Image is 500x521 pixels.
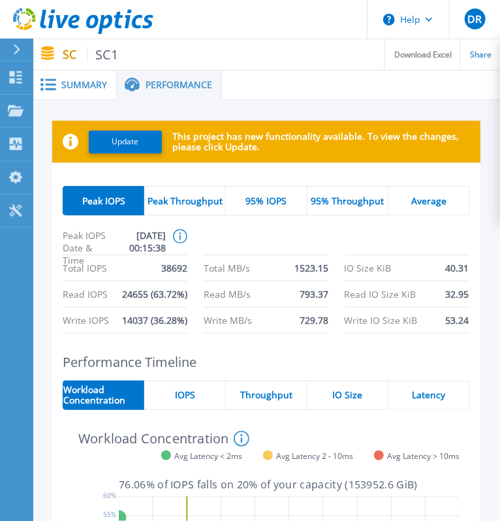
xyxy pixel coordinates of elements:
[119,479,460,490] p: 76.06 % of IOPS falls on 20 % of your capacity ( 153952.6 GiB )
[103,511,116,520] text: 55%
[63,385,144,405] span: Workload Concentration
[89,131,162,153] button: Update
[240,390,292,400] span: Throughput
[63,308,109,333] span: Write IOPS
[82,196,125,206] span: Peak IOPS
[470,51,492,59] span: Share
[63,255,107,281] span: Total IOPS
[122,308,187,333] span: 14037 (36.28%)
[61,80,107,89] span: Summary
[333,390,363,400] span: IO Size
[300,281,328,307] span: 793.37
[345,281,416,307] span: Read IO Size KiB
[245,196,287,206] span: 95% IOPS
[174,451,242,461] span: Avg Latency < 2ms
[300,308,328,333] span: 729.78
[63,47,119,62] p: SC
[63,229,114,255] span: Peak IOPS Date & Time
[413,390,446,400] span: Latency
[204,308,252,333] span: Write MB/s
[446,281,469,307] span: 32.95
[345,255,392,281] span: IO Size KiB
[276,451,353,461] span: Avg Latency 2 - 10ms
[122,281,187,307] span: 24655 (63.72%)
[87,47,119,62] span: SC1
[114,229,166,255] span: [DATE] 00:15:38
[146,80,212,89] span: Performance
[172,131,470,152] p: This project has new functionality available. To view the changes, please click Update.
[63,355,470,370] h2: Performance Timeline
[394,51,452,59] span: Download Excel
[387,451,460,461] span: Avg Latency > 10ms
[175,390,195,400] span: IOPS
[446,255,469,281] span: 40.31
[294,255,328,281] span: 1523.15
[446,308,469,333] span: 53.24
[345,308,418,333] span: Write IO Size KiB
[204,255,250,281] span: Total MB/s
[204,281,251,307] span: Read MB/s
[63,281,108,307] span: Read IOPS
[161,255,187,281] span: 38692
[311,196,384,206] span: 95% Throughput
[78,431,249,447] h4: Workload Concentration
[103,492,116,501] text: 60%
[467,14,482,24] span: DR
[148,196,223,206] span: Peak Throughput
[411,196,446,206] span: Average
